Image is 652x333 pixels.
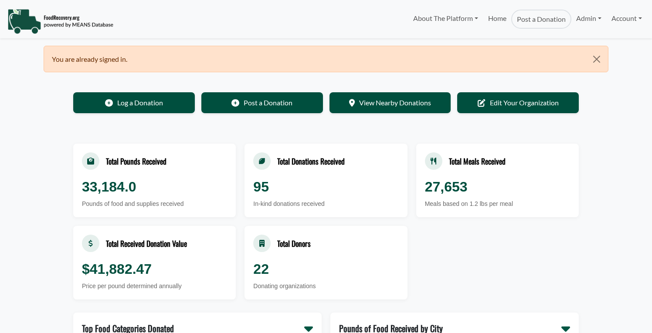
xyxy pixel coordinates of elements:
button: Close [586,46,608,72]
div: In-kind donations received [253,199,398,209]
div: Total Received Donation Value [106,238,187,249]
div: Donating organizations [253,282,398,291]
img: NavigationLogo_FoodRecovery-91c16205cd0af1ed486a0f1a7774a6544ea792ac00100771e7dd3ec7c0e58e41.png [7,8,113,34]
a: Account [607,10,647,27]
a: Admin [571,10,606,27]
a: Log a Donation [73,92,195,113]
div: 33,184.0 [82,176,227,197]
a: View Nearby Donations [329,92,451,113]
div: Total Meals Received [449,155,506,167]
a: Post a Donation [511,10,571,29]
div: Total Donors [277,238,311,249]
div: Meals based on 1.2 lbs per meal [425,199,570,209]
a: About The Platform [408,10,483,27]
div: Total Donations Received [277,155,345,167]
div: 22 [253,259,398,279]
div: Price per pound determined annually [82,282,227,291]
a: Home [483,10,511,29]
div: 95 [253,176,398,197]
a: Edit Your Organization [457,92,579,113]
div: You are already signed in. [44,46,608,72]
div: $41,882.47 [82,259,227,279]
div: Total Pounds Received [106,155,166,167]
div: Pounds of food and supplies received [82,199,227,209]
a: Post a Donation [201,92,323,113]
div: 27,653 [425,176,570,197]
